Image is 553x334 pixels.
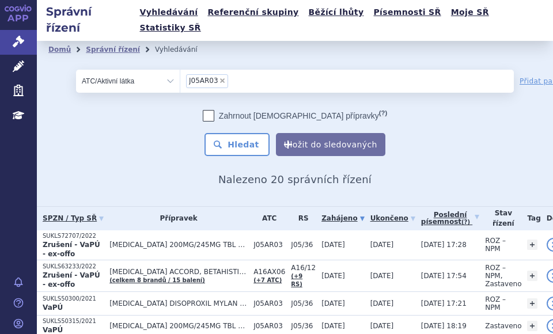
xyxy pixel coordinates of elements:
[204,5,302,20] a: Referenční skupiny
[219,77,226,84] span: ×
[155,41,213,58] li: Vyhledávání
[109,299,248,308] span: [MEDICAL_DATA] DISOPROXIL MYLAN 200MG/245MG TBL FLM 30
[421,322,467,330] span: [DATE] 18:19
[291,273,302,287] a: (+9 RS)
[485,295,506,312] span: ROZ – NPM
[370,299,394,308] span: [DATE]
[43,210,104,226] a: SPZN / Typ SŘ
[43,263,104,271] p: SUKLS63233/2022
[291,264,316,272] span: A16/12
[109,277,205,283] a: (celkem 8 brandů / 15 balení)
[218,173,372,185] span: Nalezeno 20 správních řízení
[291,322,316,330] span: J05/36
[203,110,387,122] label: Zahrnout [DEMOGRAPHIC_DATA] přípravky
[43,317,104,325] p: SUKLS50315/2021
[276,133,385,156] button: Uložit do sledovaných
[136,5,201,20] a: Vyhledávání
[285,207,316,230] th: RS
[527,298,537,309] a: +
[527,271,537,281] a: +
[370,272,394,280] span: [DATE]
[379,109,387,117] abbr: (?)
[248,207,285,230] th: ATC
[421,241,467,249] span: [DATE] 17:28
[204,133,270,156] button: Hledat
[104,207,248,230] th: Přípravek
[109,268,248,276] span: [MEDICAL_DATA] ACCORD, BETAHISTIN ACCORD, [MEDICAL_DATA] ACCORD…
[527,321,537,331] a: +
[485,237,506,253] span: ROZ – NPM
[421,207,479,230] a: Poslednípísemnost(?)
[109,241,248,249] span: [MEDICAL_DATA] 200MG/245MG TBL FLM 30
[109,322,248,330] span: [MEDICAL_DATA] 200MG/245MG TBL FLM 30
[321,299,345,308] span: [DATE]
[291,299,316,308] span: J05/36
[527,240,537,250] a: +
[136,20,204,36] a: Statistiky SŘ
[370,322,394,330] span: [DATE]
[321,241,345,249] span: [DATE]
[321,210,364,226] a: Zahájeno
[230,74,236,86] input: J05AR03
[37,3,136,36] h2: Správní řízení
[43,295,104,303] p: SUKLS50300/2021
[421,299,467,308] span: [DATE] 17:21
[370,241,394,249] span: [DATE]
[43,232,104,240] p: SUKLS72707/2022
[253,268,285,276] span: A16AX06
[253,277,282,283] a: (+7 ATC)
[86,45,140,54] a: Správní řízení
[253,322,285,330] span: J05AR03
[48,45,71,54] a: Domů
[421,272,467,280] span: [DATE] 17:54
[189,77,218,85] span: J05AR03
[43,241,100,258] strong: Zrušení - VaPÚ - ex-offo
[43,326,63,334] strong: VaPÚ
[321,272,345,280] span: [DATE]
[305,5,368,20] a: Běžící lhůty
[461,219,470,226] abbr: (?)
[521,207,540,230] th: Tag
[253,241,285,249] span: J05AR03
[448,5,493,20] a: Moje SŘ
[43,271,100,289] strong: Zrušení - VaPÚ - ex-offo
[43,303,63,312] strong: VaPÚ
[370,210,415,226] a: Ukončeno
[485,264,521,288] span: ROZ – NPM, Zastaveno
[479,207,521,230] th: Stav řízení
[321,322,345,330] span: [DATE]
[253,299,285,308] span: J05AR03
[485,322,521,330] span: Zastaveno
[291,241,316,249] span: J05/36
[370,5,444,20] a: Písemnosti SŘ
